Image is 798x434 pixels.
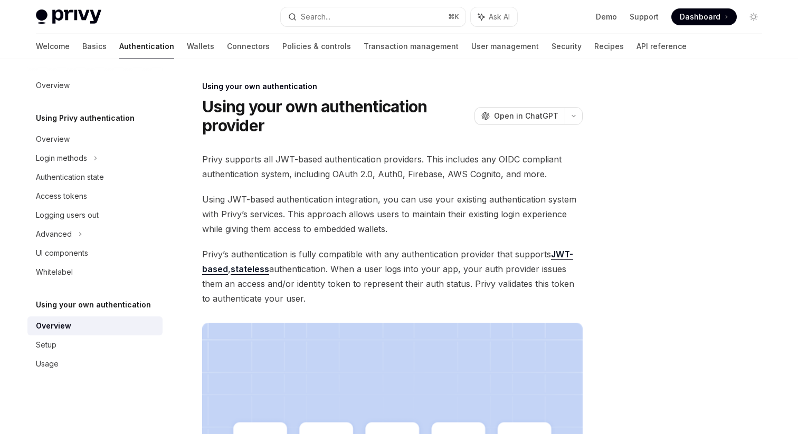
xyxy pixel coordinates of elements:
[36,171,104,184] div: Authentication state
[36,247,88,259] div: UI components
[594,34,624,59] a: Recipes
[27,335,163,354] a: Setup
[448,13,459,21] span: ⌘ K
[27,206,163,225] a: Logging users out
[202,192,583,236] span: Using JWT-based authentication integration, you can use your existing authentication system with ...
[187,34,214,59] a: Wallets
[680,12,720,22] span: Dashboard
[281,7,465,26] button: Search...⌘K
[202,81,583,92] div: Using your own authentication
[27,187,163,206] a: Access tokens
[119,34,174,59] a: Authentication
[471,7,517,26] button: Ask AI
[36,266,73,278] div: Whitelabel
[474,107,565,125] button: Open in ChatGPT
[231,264,269,275] a: stateless
[27,244,163,263] a: UI components
[36,298,151,311] h5: Using your own authentication
[36,209,99,221] div: Logging users out
[36,133,70,146] div: Overview
[494,111,558,121] span: Open in ChatGPT
[489,12,510,22] span: Ask AI
[27,354,163,373] a: Usage
[202,97,470,135] h1: Using your own authentication provider
[630,12,659,22] a: Support
[27,76,163,95] a: Overview
[27,316,163,335] a: Overview
[36,79,70,92] div: Overview
[471,34,539,59] a: User management
[36,339,56,351] div: Setup
[552,34,582,59] a: Security
[202,247,583,306] span: Privy’s authentication is fully compatible with any authentication provider that supports , authe...
[36,320,71,332] div: Overview
[671,8,737,25] a: Dashboard
[301,11,330,23] div: Search...
[636,34,687,59] a: API reference
[36,9,101,24] img: light logo
[36,152,87,165] div: Login methods
[596,12,617,22] a: Demo
[36,228,72,240] div: Advanced
[227,34,270,59] a: Connectors
[27,263,163,282] a: Whitelabel
[282,34,351,59] a: Policies & controls
[36,358,59,370] div: Usage
[27,168,163,187] a: Authentication state
[745,8,762,25] button: Toggle dark mode
[202,152,583,181] span: Privy supports all JWT-based authentication providers. This includes any OIDC compliant authentic...
[364,34,459,59] a: Transaction management
[36,112,135,124] h5: Using Privy authentication
[82,34,107,59] a: Basics
[36,190,87,202] div: Access tokens
[27,130,163,149] a: Overview
[36,34,70,59] a: Welcome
